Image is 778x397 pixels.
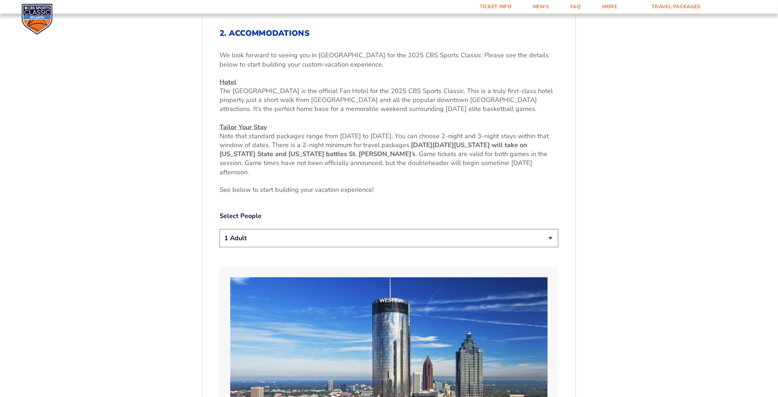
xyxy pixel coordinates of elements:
[344,185,374,194] span: xperience!
[220,29,558,38] h2: 2. Accommodations
[220,141,527,158] strong: [US_STATE] will take on [US_STATE] State and [US_STATE] battles St. [PERSON_NAME]’s
[21,4,53,35] img: CBS Sports Classic
[220,123,267,131] u: Tailor Your Stay
[220,78,236,86] u: Hotel
[220,185,558,194] p: See below to start building your vacation e
[220,87,553,113] span: The [GEOGRAPHIC_DATA] is the official Fan Hotel for the 2025 CBS Sports Classic. This is a truly ...
[220,212,558,221] label: Select People
[220,132,549,149] span: Note that standard packages range from [DATE] to [DATE]. You can choose 2-night and 3-night stays...
[220,51,558,69] p: We look forward to seeing you in [GEOGRAPHIC_DATA] for the 2025 CBS Sports Classic. Please see th...
[220,150,547,176] span: . Game tickets are valid for both games in the session. Game times have not been officially annou...
[411,141,454,149] strong: [DATE][DATE]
